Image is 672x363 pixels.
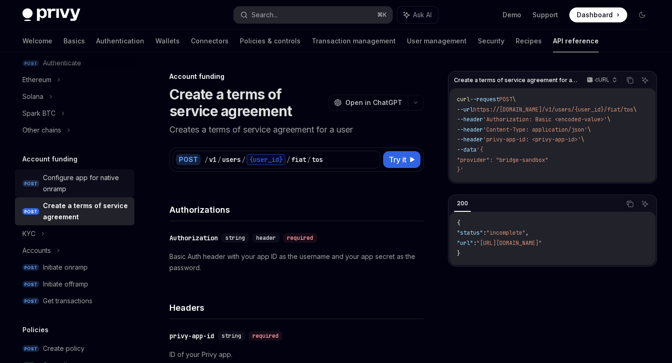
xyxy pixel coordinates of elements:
div: Get transactions [43,295,92,307]
div: Ethereum [22,74,51,85]
img: dark logo [22,8,80,21]
a: Demo [503,10,521,20]
span: { [457,219,460,227]
a: POSTInitiate offramp [15,276,134,293]
span: POST [22,208,39,215]
button: Copy the contents from the code block [624,198,636,210]
span: --request [470,96,499,103]
span: Open in ChatGPT [345,98,402,107]
div: / [217,155,221,164]
a: Policies & controls [240,30,301,52]
a: Dashboard [569,7,627,22]
div: / [204,155,208,164]
span: , [525,229,529,237]
div: / [287,155,290,164]
div: Create a terms of service agreement [43,200,129,223]
div: fiat [291,155,306,164]
span: Ask AI [413,10,432,20]
div: Accounts [22,245,51,256]
span: string [225,234,245,242]
span: POST [22,298,39,305]
span: Create a terms of service agreement for a user [454,77,578,84]
div: Other chains [22,125,61,136]
h5: Policies [22,324,49,335]
a: POSTConfigure app for native onramp [15,169,134,197]
span: 'privy-app-id: <privy-app-id>' [483,136,581,143]
div: Authorization [169,233,218,243]
a: Transaction management [312,30,396,52]
a: Authentication [96,30,144,52]
div: / [307,155,311,164]
button: Ask AI [397,7,438,23]
div: v1 [209,155,217,164]
span: : [483,229,486,237]
span: string [222,332,241,340]
a: Security [478,30,504,52]
div: privy-app-id [169,331,214,341]
span: "status" [457,229,483,237]
span: curl [457,96,470,103]
span: \ [607,116,610,123]
span: https://[DOMAIN_NAME]/v1/users/{user_id}/fiat/tos [473,106,633,113]
p: ID of your Privy app. [169,349,424,360]
p: Creates a terms of service agreement for a user [169,123,424,136]
div: Configure app for native onramp [43,172,129,195]
span: \ [633,106,637,113]
div: Create policy [43,343,84,354]
span: '{ [476,146,483,154]
span: \ [581,136,584,143]
span: "url" [457,239,473,247]
a: Recipes [516,30,542,52]
span: header [256,234,276,242]
div: 200 [454,198,471,209]
button: Search...⌘K [234,7,392,23]
a: User management [407,30,467,52]
span: } [457,250,460,257]
a: Welcome [22,30,52,52]
a: POSTCreate a terms of service agreement [15,197,134,225]
div: users [222,155,241,164]
span: : [473,239,476,247]
h1: Create a terms of service agreement [169,86,324,119]
span: POST [22,180,39,187]
h4: Headers [169,301,424,314]
span: --url [457,106,473,113]
span: POST [499,96,512,103]
a: API reference [553,30,599,52]
span: POST [22,345,39,352]
span: --header [457,136,483,143]
span: }' [457,166,463,174]
p: Basic Auth header with your app ID as the username and your app secret as the password. [169,251,424,273]
span: 'Content-Type: application/json' [483,126,588,133]
div: Initiate offramp [43,279,88,290]
div: POST [176,154,201,165]
span: 'Authorization: Basic <encoded-value>' [483,116,607,123]
div: Search... [252,9,278,21]
span: "provider": "bridge-sandbox" [457,156,548,164]
span: POST [22,264,39,271]
button: Toggle dark mode [635,7,650,22]
span: "incomplete" [486,229,525,237]
a: Basics [63,30,85,52]
button: Ask AI [639,198,651,210]
a: Wallets [155,30,180,52]
h5: Account funding [22,154,77,165]
div: Solana [22,91,43,102]
span: --header [457,126,483,133]
span: --header [457,116,483,123]
div: required [283,233,317,243]
span: POST [22,281,39,288]
button: Try it [383,151,420,168]
a: POSTInitiate onramp [15,259,134,276]
div: Account funding [169,72,424,81]
a: Connectors [191,30,229,52]
div: Initiate onramp [43,262,88,273]
div: tos [312,155,323,164]
a: POSTCreate policy [15,340,134,357]
div: required [249,331,282,341]
div: KYC [22,228,35,239]
button: Ask AI [639,74,651,86]
button: Open in ChatGPT [328,95,408,111]
span: \ [588,126,591,133]
p: cURL [595,76,609,84]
